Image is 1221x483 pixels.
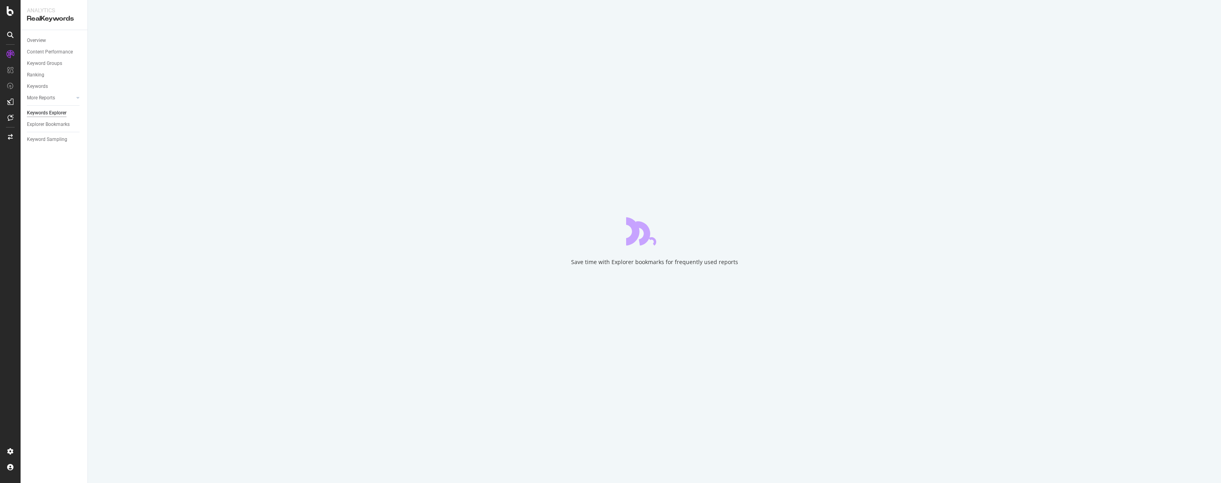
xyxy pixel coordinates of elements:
[27,82,48,91] div: Keywords
[27,120,82,129] a: Explorer Bookmarks
[27,71,44,79] div: Ranking
[27,94,74,102] a: More Reports
[27,6,81,14] div: Analytics
[27,59,62,68] div: Keyword Groups
[27,94,55,102] div: More Reports
[27,71,82,79] a: Ranking
[27,48,82,56] a: Content Performance
[27,14,81,23] div: RealKeywords
[27,82,82,91] a: Keywords
[27,135,67,144] div: Keyword Sampling
[27,36,82,45] a: Overview
[27,109,66,117] div: Keywords Explorer
[626,217,683,245] div: animation
[27,48,73,56] div: Content Performance
[27,36,46,45] div: Overview
[27,59,82,68] a: Keyword Groups
[571,258,738,266] div: Save time with Explorer bookmarks for frequently used reports
[27,135,82,144] a: Keyword Sampling
[27,109,82,117] a: Keywords Explorer
[27,120,70,129] div: Explorer Bookmarks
